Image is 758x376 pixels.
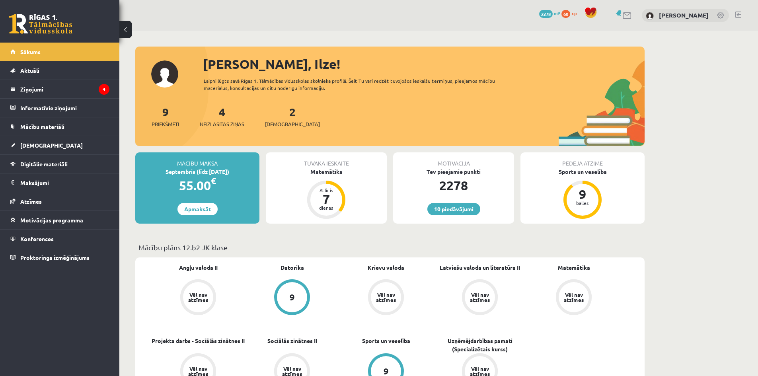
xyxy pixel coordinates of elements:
[20,80,109,98] legend: Ziņojumi
[265,120,320,128] span: [DEMOGRAPHIC_DATA]
[266,168,387,220] a: Matemātika Atlicis 7 dienas
[520,168,645,220] a: Sports un veselība 9 balles
[539,10,560,16] a: 2278 mP
[10,192,109,210] a: Atzīmes
[20,216,83,224] span: Motivācijas programma
[204,77,509,92] div: Laipni lūgts savā Rīgas 1. Tālmācības vidusskolas skolnieka profilā. Šeit Tu vari redzēt tuvojošo...
[469,292,491,302] div: Vēl nav atzīmes
[520,152,645,168] div: Pēdējā atzīme
[152,120,179,128] span: Priekšmeti
[99,84,109,95] i: 4
[384,367,389,376] div: 9
[558,263,590,272] a: Matemātika
[20,142,83,149] span: [DEMOGRAPHIC_DATA]
[539,10,553,18] span: 2278
[152,105,179,128] a: 9Priekšmeti
[561,10,570,18] span: 60
[20,235,54,242] span: Konferences
[10,136,109,154] a: [DEMOGRAPHIC_DATA]
[179,263,218,272] a: Angļu valoda II
[393,168,514,176] div: Tev pieejamie punkti
[20,99,109,117] legend: Informatīvie ziņojumi
[20,198,42,205] span: Atzīmes
[200,105,244,128] a: 4Neizlasītās ziņas
[152,337,245,345] a: Projekta darbs - Sociālās zinātnes II
[393,176,514,195] div: 2278
[375,292,397,302] div: Vēl nav atzīmes
[561,10,581,16] a: 60 xp
[362,337,410,345] a: Sports un veselība
[10,61,109,80] a: Aktuāli
[10,230,109,248] a: Konferences
[554,10,560,16] span: mP
[10,99,109,117] a: Informatīvie ziņojumi
[200,120,244,128] span: Neizlasītās ziņas
[20,173,109,192] legend: Maksājumi
[571,10,577,16] span: xp
[563,292,585,302] div: Vēl nav atzīmes
[433,337,527,353] a: Uzņēmējdarbības pamati (Specializētais kurss)
[314,188,338,193] div: Atlicis
[20,48,41,55] span: Sākums
[314,205,338,210] div: dienas
[20,123,64,130] span: Mācību materiāli
[135,176,259,195] div: 55.00
[20,160,68,168] span: Digitālie materiāli
[368,263,404,272] a: Krievu valoda
[10,173,109,192] a: Maksājumi
[659,11,709,19] a: [PERSON_NAME]
[265,105,320,128] a: 2[DEMOGRAPHIC_DATA]
[290,293,295,302] div: 9
[177,203,218,215] a: Apmaksāt
[245,279,339,317] a: 9
[10,248,109,267] a: Proktoringa izmēģinājums
[433,279,527,317] a: Vēl nav atzīmes
[281,263,304,272] a: Datorika
[339,279,433,317] a: Vēl nav atzīmes
[20,254,90,261] span: Proktoringa izmēģinājums
[135,152,259,168] div: Mācību maksa
[266,152,387,168] div: Tuvākā ieskaite
[10,211,109,229] a: Motivācijas programma
[646,12,654,20] img: Ilze Ozola
[266,168,387,176] div: Matemātika
[571,201,594,205] div: balles
[10,43,109,61] a: Sākums
[187,292,209,302] div: Vēl nav atzīmes
[203,55,645,74] div: [PERSON_NAME], Ilze!
[138,242,641,253] p: Mācību plāns 12.b2 JK klase
[571,188,594,201] div: 9
[427,203,480,215] a: 10 piedāvājumi
[267,337,317,345] a: Sociālās zinātnes II
[211,175,216,187] span: €
[10,117,109,136] a: Mācību materiāli
[20,67,39,74] span: Aktuāli
[520,168,645,176] div: Sports un veselība
[393,152,514,168] div: Motivācija
[10,155,109,173] a: Digitālie materiāli
[151,279,245,317] a: Vēl nav atzīmes
[527,279,621,317] a: Vēl nav atzīmes
[440,263,520,272] a: Latviešu valoda un literatūra II
[314,193,338,205] div: 7
[10,80,109,98] a: Ziņojumi4
[9,14,72,34] a: Rīgas 1. Tālmācības vidusskola
[135,168,259,176] div: Septembris (līdz [DATE])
